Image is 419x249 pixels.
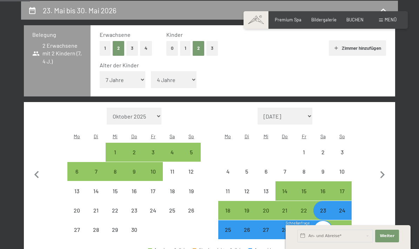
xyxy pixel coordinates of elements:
[163,162,182,181] div: Sat Apr 11 2026
[106,208,124,225] div: 22
[206,41,218,55] button: 3
[125,162,144,181] div: Anreise möglich
[182,143,201,162] div: Anreise möglich
[182,181,201,200] div: Sun Apr 19 2026
[313,162,332,181] div: Anreise nicht möglich
[313,220,332,239] div: Anreise möglich
[182,169,200,186] div: 12
[256,181,275,200] div: Wed May 13 2026
[164,169,181,186] div: 11
[106,162,125,181] div: Anreise möglich
[219,169,237,186] div: 4
[257,227,274,244] div: 27
[169,133,175,139] abbr: Samstag
[144,162,162,181] div: Fri Apr 10 2026
[188,133,194,139] abbr: Sonntag
[126,41,138,55] button: 3
[87,169,105,186] div: 7
[106,201,125,220] div: Wed Apr 22 2026
[67,181,86,200] div: Anreise nicht möglich
[163,201,182,220] div: Anreise nicht möglich
[182,201,201,220] div: Anreise nicht möglich
[275,17,301,22] a: Premium Spa
[333,220,352,239] div: Sun May 31 2026
[67,220,86,239] div: Mon Apr 27 2026
[67,181,86,200] div: Mon Apr 13 2026
[237,162,256,181] div: Anreise nicht möglich
[282,133,288,139] abbr: Donnerstag
[276,227,294,244] div: 28
[140,41,152,55] button: 4
[294,181,313,200] div: Anreise möglich
[238,208,255,225] div: 19
[314,149,332,167] div: 2
[333,162,352,181] div: Sun May 10 2026
[245,133,249,139] abbr: Dienstag
[237,181,256,200] div: Tue May 12 2026
[302,133,306,139] abbr: Freitag
[313,162,332,181] div: Sat May 09 2026
[182,149,200,167] div: 5
[87,188,105,206] div: 14
[125,188,143,206] div: 16
[311,17,337,22] a: Bildergalerie
[144,181,162,200] div: Anreise nicht möglich
[125,143,144,162] div: Thu Apr 02 2026
[144,169,162,186] div: 10
[218,181,237,200] div: Mon May 11 2026
[346,17,364,22] span: BUCHEN
[276,208,294,225] div: 21
[144,181,162,200] div: Fri Apr 17 2026
[275,181,294,200] div: Anreise möglich
[275,201,294,220] div: Anreise möglich
[238,227,255,244] div: 26
[237,220,256,239] div: Anreise möglich
[276,169,294,186] div: 7
[67,162,86,181] div: Anreise möglich
[125,149,143,167] div: 2
[144,201,162,220] div: Anreise nicht möglich
[86,220,105,239] div: Anreise nicht möglich
[275,220,294,239] div: Thu May 28 2026
[32,31,82,39] h3: Belegung
[218,220,237,239] div: Anreise möglich
[163,143,182,162] div: Anreise möglich
[218,220,237,239] div: Mon May 25 2026
[86,181,105,200] div: Tue Apr 14 2026
[106,181,125,200] div: Anreise nicht möglich
[163,181,182,200] div: Sat Apr 18 2026
[237,181,256,200] div: Anreise nicht möglich
[125,227,143,244] div: 30
[125,162,144,181] div: Thu Apr 09 2026
[106,143,125,162] div: Wed Apr 01 2026
[333,143,352,162] div: Sun May 03 2026
[294,162,313,181] div: Fri May 08 2026
[333,201,352,220] div: Anreise möglich
[225,133,231,139] abbr: Montag
[182,188,200,206] div: 19
[333,188,351,206] div: 17
[256,162,275,181] div: Anreise nicht möglich
[256,201,275,220] div: Wed May 20 2026
[313,143,332,162] div: Sat May 02 2026
[295,149,313,167] div: 1
[295,208,313,225] div: 22
[100,41,111,55] button: 1
[106,181,125,200] div: Wed Apr 15 2026
[163,162,182,181] div: Anreise nicht möglich
[125,181,144,200] div: Thu Apr 16 2026
[125,201,144,220] div: Thu Apr 23 2026
[320,133,326,139] abbr: Samstag
[329,40,386,56] button: Zimmer hinzufügen
[333,181,352,200] div: Anreise möglich
[313,201,332,220] div: Sat May 23 2026
[275,162,294,181] div: Anreise nicht möglich
[257,208,274,225] div: 20
[294,220,313,239] div: Fri May 29 2026
[166,41,178,55] button: 0
[164,188,181,206] div: 18
[257,169,274,186] div: 6
[87,208,105,225] div: 21
[68,188,86,206] div: 13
